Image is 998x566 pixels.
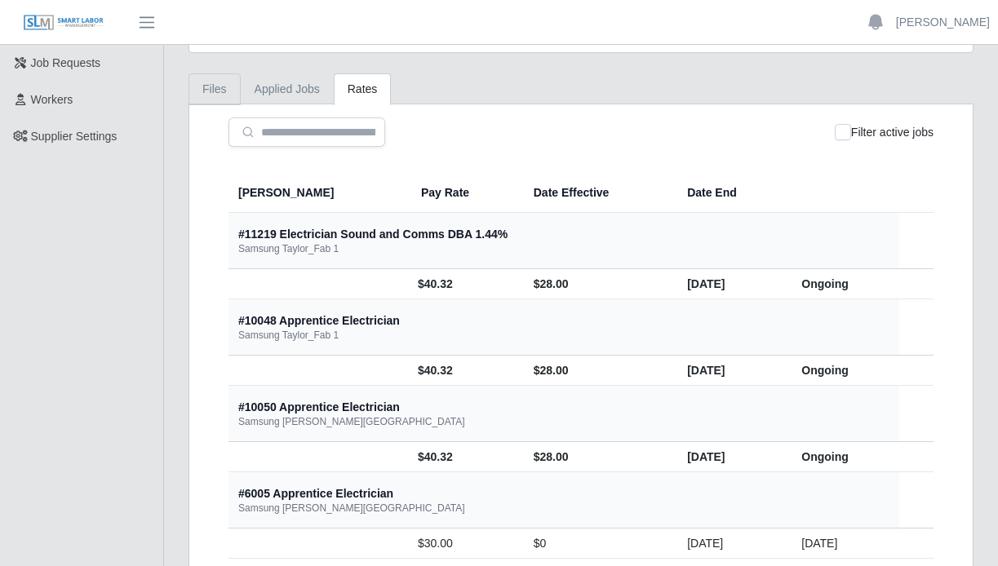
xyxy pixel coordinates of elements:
td: $30.00 [408,528,521,559]
td: $40.32 [408,442,521,472]
th: Date End [674,173,788,213]
div: #10050 Apprentice Electrician [238,399,400,415]
td: Ongoing [788,356,898,386]
span: Supplier Settings [31,130,118,143]
div: #6005 Apprentice Electrician [238,485,393,502]
div: Filter active jobs [835,117,934,147]
td: [DATE] [674,442,788,472]
td: $28.00 [521,269,674,299]
td: $28.00 [521,442,674,472]
a: Rates [334,73,392,105]
a: Applied Jobs [241,73,334,105]
span: Job Requests [31,56,101,69]
th: Pay Rate [408,173,521,213]
div: Samsung Taylor_Fab 1 [238,329,339,342]
td: $0 [521,528,674,559]
div: #10048 Apprentice Electrician [238,312,400,329]
span: Workers [31,93,73,106]
th: [PERSON_NAME] [228,173,408,213]
td: [DATE] [674,269,788,299]
td: [DATE] [674,528,788,559]
td: $40.32 [408,356,521,386]
td: $28.00 [521,356,674,386]
td: Ongoing [788,269,898,299]
div: Samsung [PERSON_NAME][GEOGRAPHIC_DATA] [238,415,465,428]
div: Samsung [PERSON_NAME][GEOGRAPHIC_DATA] [238,502,465,515]
a: Files [189,73,241,105]
img: SLM Logo [23,14,104,32]
td: $40.32 [408,269,521,299]
a: [PERSON_NAME] [896,14,990,31]
div: #11219 Electrician Sound and Comms DBA 1.44% [238,226,508,242]
td: Ongoing [788,442,898,472]
td: [DATE] [788,528,898,559]
div: Samsung Taylor_Fab 1 [238,242,339,255]
th: Date Effective [521,173,674,213]
td: [DATE] [674,356,788,386]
